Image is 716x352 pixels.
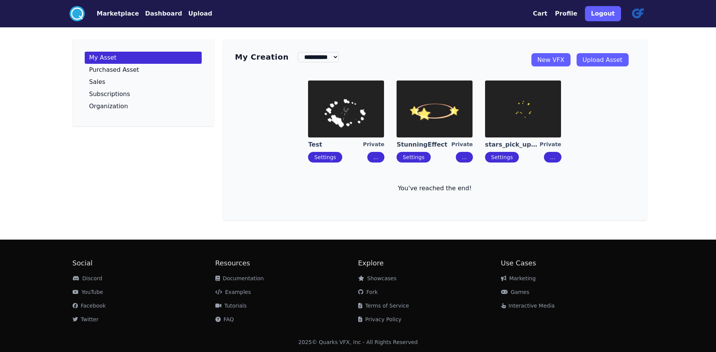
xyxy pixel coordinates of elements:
p: You've reached the end! [235,184,635,193]
a: YouTube [73,289,103,295]
button: Cart [533,9,547,18]
button: Marketplace [97,9,139,18]
a: Showcases [358,275,397,281]
img: profile [629,5,647,23]
p: Organization [89,103,128,109]
img: imgAlt [308,81,384,137]
p: Sales [89,79,106,85]
button: ... [544,152,561,163]
a: Subscriptions [85,88,202,100]
a: Examples [215,289,251,295]
a: Marketing [501,275,536,281]
a: Purchased Asset [85,64,202,76]
div: Private [451,140,473,149]
a: Marketplace [85,9,139,18]
h2: Social [73,258,215,268]
a: Settings [491,154,513,160]
button: Upload [188,9,212,18]
a: New VFX [531,53,571,66]
a: Fork [358,289,378,295]
img: imgAlt [397,81,473,137]
p: Subscriptions [89,91,130,97]
a: Upload Asset [577,53,629,66]
h3: My Creation [235,52,289,62]
h2: Explore [358,258,501,268]
a: Upload [182,9,212,18]
a: Dashboard [139,9,182,18]
a: Privacy Policy [358,316,401,322]
button: ... [367,152,384,163]
div: Private [540,140,561,149]
a: Twitter [73,316,99,322]
button: Settings [485,152,519,163]
h2: Use Cases [501,258,644,268]
a: stars_pick_up_boxes [485,140,540,149]
a: Settings [314,154,336,160]
a: Logout [585,3,621,24]
a: My Asset [85,52,202,64]
button: Settings [397,152,430,163]
img: imgAlt [485,81,561,137]
a: Tutorials [215,303,247,309]
div: 2025 © Quarks VFX, Inc - All Rights Reserved [298,338,418,346]
a: Terms of Service [358,303,409,309]
button: Settings [308,152,342,163]
a: StunningEffect [397,140,451,149]
a: Test [308,140,363,149]
button: ... [456,152,473,163]
button: Logout [585,6,621,21]
a: Documentation [215,275,264,281]
button: Dashboard [145,9,182,18]
button: Profile [555,9,577,18]
h2: Resources [215,258,358,268]
a: FAQ [215,316,234,322]
a: Facebook [73,303,106,309]
p: My Asset [89,55,117,61]
a: Games [501,289,529,295]
p: Purchased Asset [89,67,139,73]
a: Sales [85,76,202,88]
a: Settings [403,154,424,160]
a: Discord [73,275,103,281]
a: Interactive Media [501,303,555,309]
div: Private [363,140,384,149]
a: Organization [85,100,202,112]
